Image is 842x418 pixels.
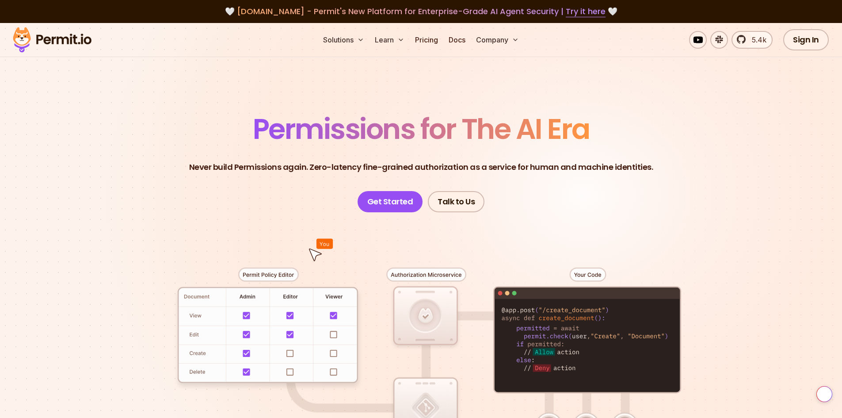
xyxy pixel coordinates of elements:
span: [DOMAIN_NAME] - Permit's New Platform for Enterprise-Grade AI Agent Security | [237,6,606,17]
button: Company [472,31,522,49]
span: 5.4k [747,35,766,45]
a: Try it here [566,6,606,17]
a: Sign In [783,29,829,50]
button: Learn [371,31,408,49]
img: Permit logo [9,25,95,55]
a: Docs [445,31,469,49]
button: Solutions [320,31,368,49]
p: Never build Permissions again. Zero-latency fine-grained authorization as a service for human and... [189,161,653,173]
a: Get Started [358,191,423,212]
a: 5.4k [732,31,773,49]
a: Talk to Us [428,191,484,212]
span: Permissions for The AI Era [253,109,590,149]
div: 🤍 🤍 [21,5,821,18]
a: Pricing [411,31,442,49]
